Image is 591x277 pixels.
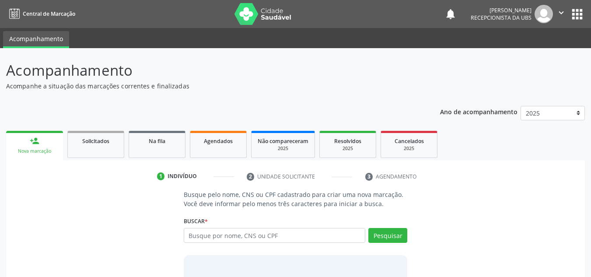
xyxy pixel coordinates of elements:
p: Ano de acompanhamento [440,106,518,117]
span: Central de Marcação [23,10,75,18]
input: Busque por nome, CNS ou CPF [184,228,366,243]
button: notifications [444,8,457,20]
span: Solicitados [82,137,109,145]
img: img [535,5,553,23]
button:  [553,5,570,23]
span: Na fila [149,137,165,145]
div: Nova marcação [12,148,57,154]
p: Acompanhe a situação das marcações correntes e finalizadas [6,81,411,91]
span: Recepcionista da UBS [471,14,532,21]
div: [PERSON_NAME] [471,7,532,14]
span: Não compareceram [258,137,308,145]
div: 2025 [387,145,431,152]
label: Buscar [184,214,208,228]
div: Indivíduo [168,172,197,180]
a: Central de Marcação [6,7,75,21]
div: person_add [30,136,39,146]
p: Acompanhamento [6,60,411,81]
i:  [556,8,566,18]
p: Busque pelo nome, CNS ou CPF cadastrado para criar uma nova marcação. Você deve informar pelo men... [184,190,408,208]
div: 1 [157,172,165,180]
span: Cancelados [395,137,424,145]
button: apps [570,7,585,22]
span: Agendados [204,137,233,145]
div: 2025 [326,145,370,152]
div: 2025 [258,145,308,152]
button: Pesquisar [368,228,407,243]
span: Resolvidos [334,137,361,145]
a: Acompanhamento [3,31,69,48]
